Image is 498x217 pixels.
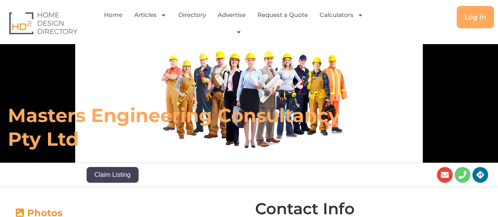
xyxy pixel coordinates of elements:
[104,6,122,24] a: Home
[457,6,494,28] a: Log in
[320,6,363,24] a: Calculators
[255,201,355,217] h4: Contact Info
[257,6,308,24] a: Request a Quote
[218,6,246,24] a: Advertise
[134,6,167,24] a: Articles
[178,6,206,24] a: Directory
[87,167,139,183] button: Claim Listing
[465,14,486,20] span: Log in
[8,104,345,151] h6: Masters Engineering Consultancy Pty Ltd
[102,6,372,40] nav: Menu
